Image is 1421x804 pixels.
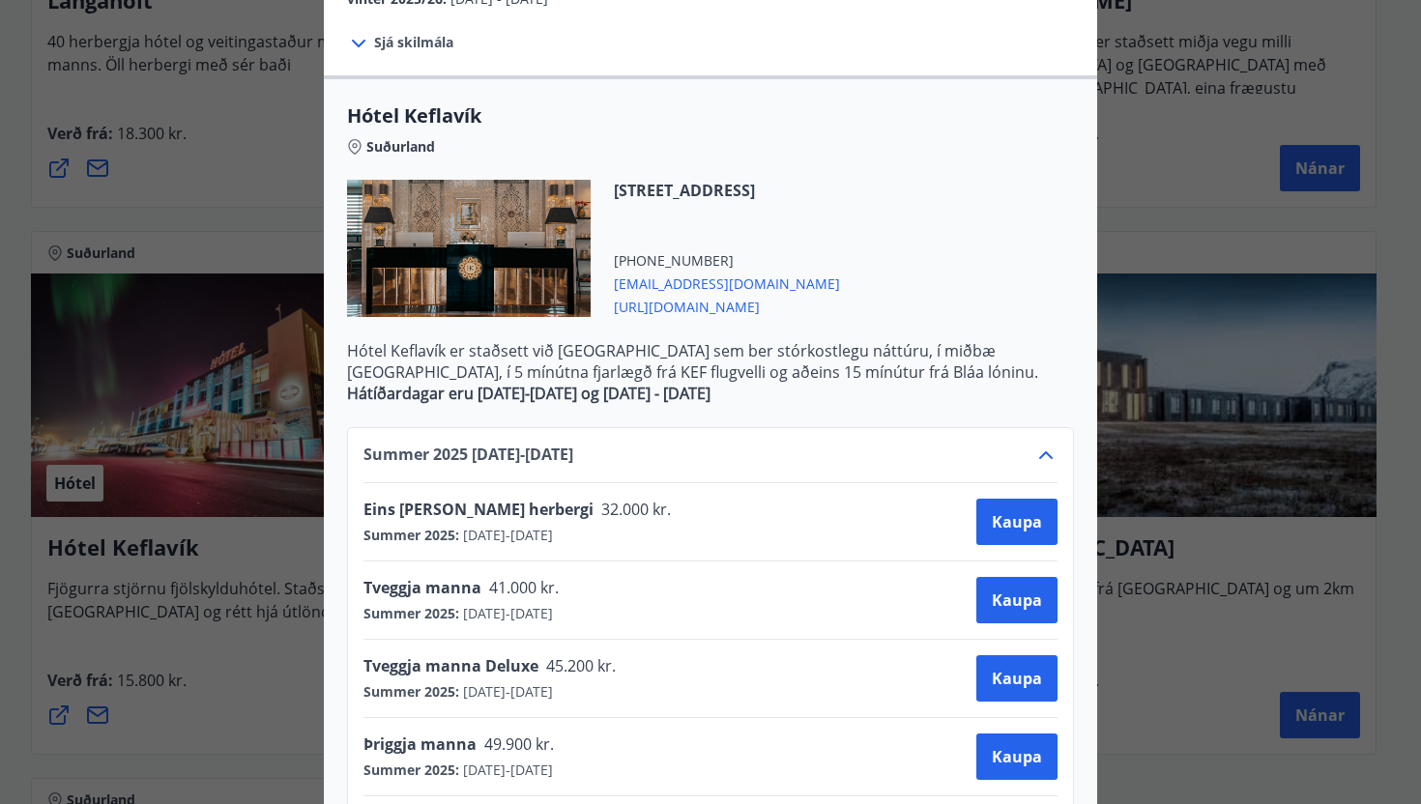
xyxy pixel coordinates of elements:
strong: Hátíðardagar eru [DATE]-[DATE] og [DATE] - [DATE] [347,383,710,404]
span: Hótel Keflavík [347,102,1074,129]
p: Hótel Keflavík er staðsett við [GEOGRAPHIC_DATA] sem ber stórkostlegu náttúru, í miðbæ [GEOGRAPHI... [347,340,1074,383]
span: Suðurland [366,137,435,157]
span: Sjá skilmála [374,33,453,52]
span: [URL][DOMAIN_NAME] [614,294,840,317]
span: [PHONE_NUMBER] [614,251,840,271]
span: Summer 2025 [DATE] - [DATE] [363,444,573,467]
span: [STREET_ADDRESS] [614,180,840,201]
span: [EMAIL_ADDRESS][DOMAIN_NAME] [614,271,840,294]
